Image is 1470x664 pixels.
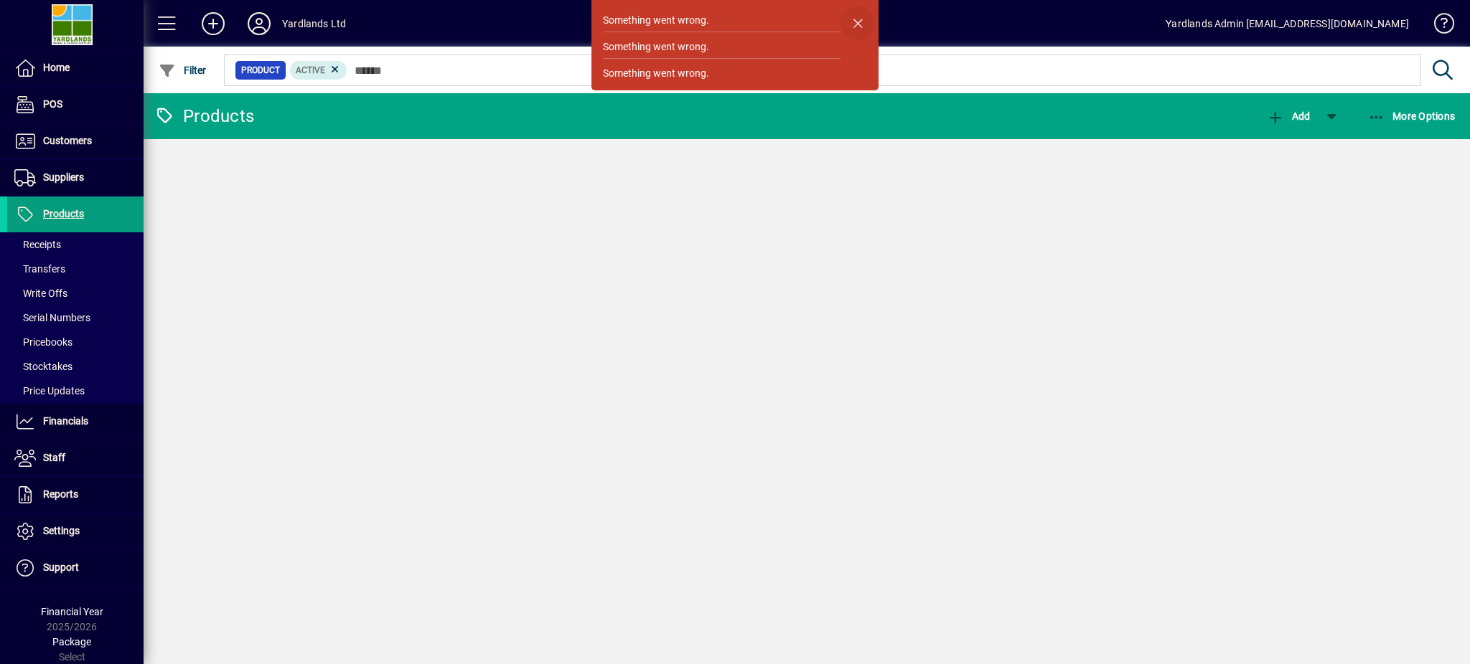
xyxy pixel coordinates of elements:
[7,87,144,123] a: POS
[282,12,346,35] div: Yardlands Ltd
[43,208,84,219] span: Products
[7,160,144,196] a: Suppliers
[41,606,103,617] span: Financial Year
[7,550,144,586] a: Support
[7,50,144,86] a: Home
[52,636,91,648] span: Package
[7,354,144,379] a: Stocktakes
[14,361,72,372] span: Stocktakes
[1267,110,1310,122] span: Add
[1423,3,1452,49] a: Knowledge Base
[7,440,144,476] a: Staff
[154,105,254,128] div: Products
[14,312,90,323] span: Serial Numbers
[241,63,280,77] span: Product
[43,98,62,110] span: POS
[7,232,144,257] a: Receipts
[7,281,144,305] a: Write Offs
[43,415,88,427] span: Financials
[7,330,144,354] a: Pricebooks
[43,171,84,183] span: Suppliers
[1166,12,1409,35] div: Yardlands Admin [EMAIL_ADDRESS][DOMAIN_NAME]
[1368,110,1456,122] span: More Options
[7,305,144,330] a: Serial Numbers
[155,57,210,83] button: Filter
[14,239,61,250] span: Receipts
[14,263,65,275] span: Transfers
[14,288,67,299] span: Write Offs
[14,385,85,397] span: Price Updates
[7,379,144,403] a: Price Updates
[7,123,144,159] a: Customers
[43,488,78,500] span: Reports
[7,404,144,440] a: Financials
[43,135,92,146] span: Customers
[7,257,144,281] a: Transfers
[43,62,70,73] span: Home
[43,561,79,573] span: Support
[1364,103,1459,129] button: More Options
[43,525,80,536] span: Settings
[1263,103,1314,129] button: Add
[296,65,325,75] span: Active
[290,61,347,80] mat-chip: Activation Status: Active
[14,336,72,348] span: Pricebooks
[190,11,236,37] button: Add
[159,65,207,76] span: Filter
[236,11,282,37] button: Profile
[7,513,144,549] a: Settings
[7,477,144,513] a: Reports
[43,452,65,463] span: Staff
